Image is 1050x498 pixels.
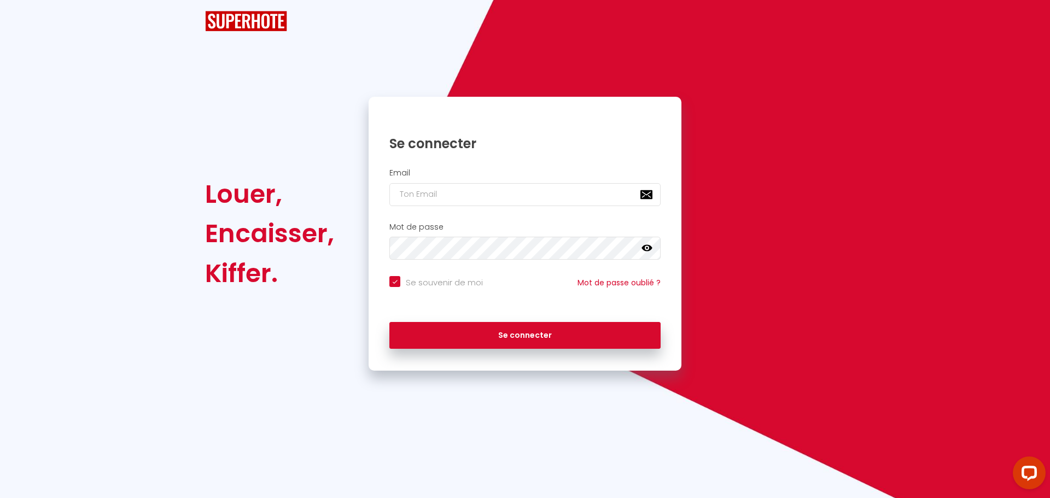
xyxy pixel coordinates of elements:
h2: Email [389,168,661,178]
iframe: LiveChat chat widget [1004,452,1050,498]
a: Mot de passe oublié ? [577,277,661,288]
h1: Se connecter [389,135,661,152]
button: Se connecter [389,322,661,349]
div: Encaisser, [205,214,334,253]
h2: Mot de passe [389,222,661,232]
div: Louer, [205,174,334,214]
div: Kiffer. [205,254,334,293]
img: SuperHote logo [205,11,287,31]
input: Ton Email [389,183,661,206]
